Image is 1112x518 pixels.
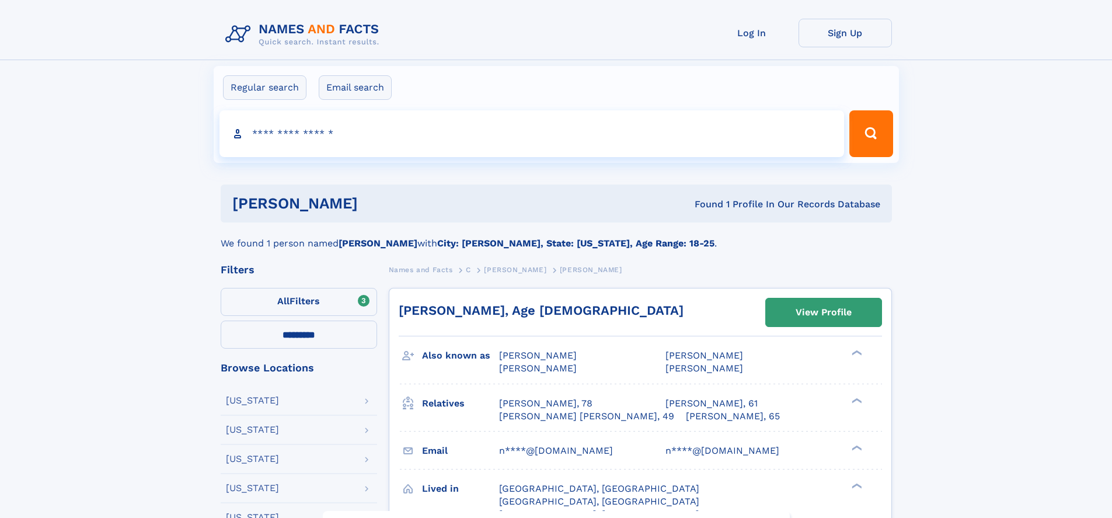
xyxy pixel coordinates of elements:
[223,75,306,100] label: Regular search
[219,110,845,157] input: search input
[484,266,546,274] span: [PERSON_NAME]
[466,262,471,277] a: C
[226,454,279,464] div: [US_STATE]
[499,397,592,410] a: [PERSON_NAME], 78
[399,303,684,318] a: [PERSON_NAME], Age [DEMOGRAPHIC_DATA]
[277,295,290,307] span: All
[422,346,499,366] h3: Also known as
[849,349,863,357] div: ❯
[560,266,622,274] span: [PERSON_NAME]
[799,19,892,47] a: Sign Up
[849,397,863,404] div: ❯
[319,75,392,100] label: Email search
[437,238,714,249] b: City: [PERSON_NAME], State: [US_STATE], Age Range: 18-25
[226,484,279,493] div: [US_STATE]
[499,496,699,507] span: [GEOGRAPHIC_DATA], [GEOGRAPHIC_DATA]
[526,198,880,211] div: Found 1 Profile In Our Records Database
[499,410,674,423] a: [PERSON_NAME] [PERSON_NAME], 49
[389,262,453,277] a: Names and Facts
[466,266,471,274] span: C
[796,299,852,326] div: View Profile
[221,363,377,373] div: Browse Locations
[221,19,389,50] img: Logo Names and Facts
[665,363,743,374] span: [PERSON_NAME]
[226,425,279,434] div: [US_STATE]
[226,396,279,405] div: [US_STATE]
[422,441,499,461] h3: Email
[766,298,881,326] a: View Profile
[232,196,527,211] h1: [PERSON_NAME]
[484,262,546,277] a: [PERSON_NAME]
[422,394,499,413] h3: Relatives
[499,363,577,374] span: [PERSON_NAME]
[339,238,417,249] b: [PERSON_NAME]
[221,223,892,251] div: We found 1 person named with .
[499,350,577,361] span: [PERSON_NAME]
[849,444,863,451] div: ❯
[849,482,863,489] div: ❯
[499,483,699,494] span: [GEOGRAPHIC_DATA], [GEOGRAPHIC_DATA]
[665,397,758,410] a: [PERSON_NAME], 61
[849,110,893,157] button: Search Button
[422,479,499,499] h3: Lived in
[221,265,377,275] div: Filters
[705,19,799,47] a: Log In
[665,350,743,361] span: [PERSON_NAME]
[686,410,780,423] a: [PERSON_NAME], 65
[221,288,377,316] label: Filters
